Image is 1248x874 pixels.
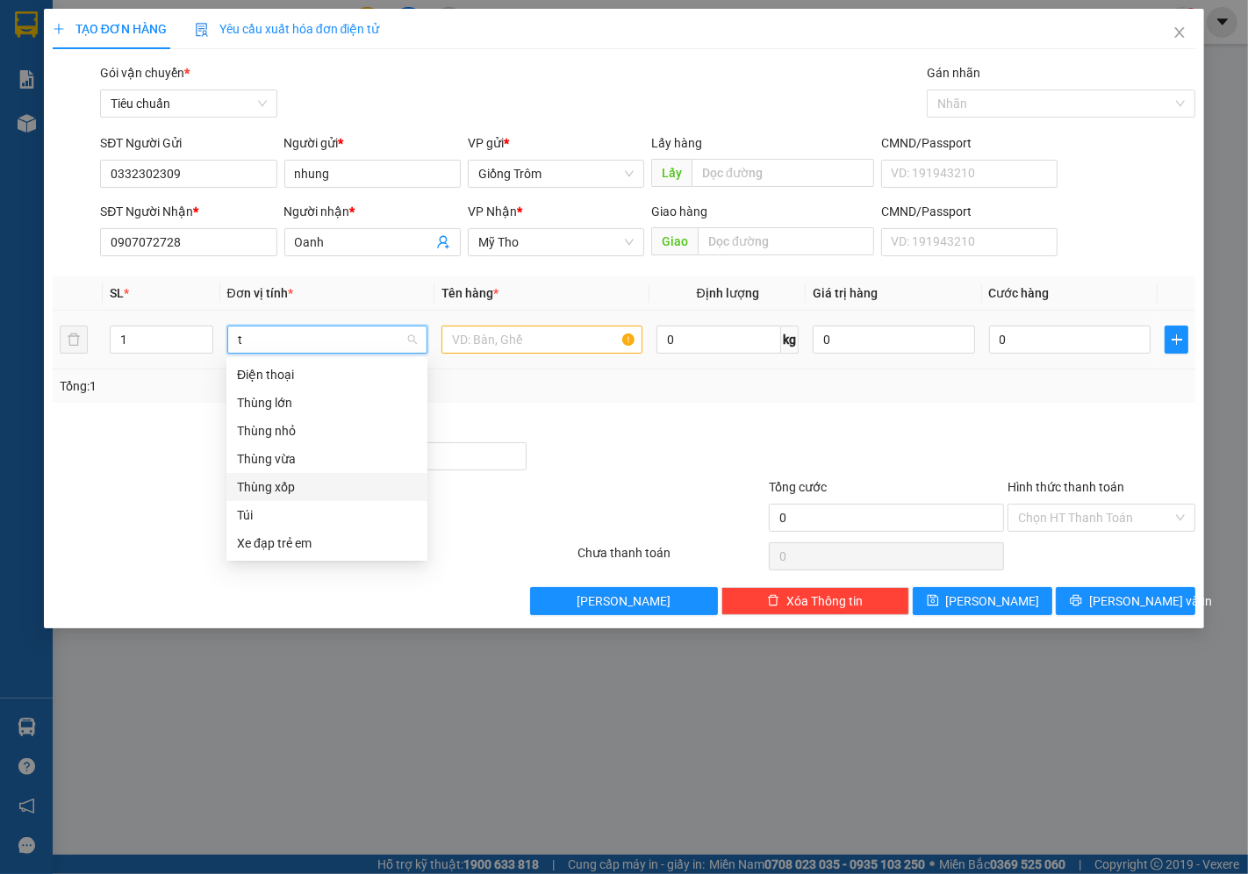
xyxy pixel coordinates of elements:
[7,114,105,147] span: 1 - Kiện vừa (đồ dùng)
[237,505,417,525] div: Túi
[1056,587,1195,615] button: printer[PERSON_NAME] và In
[100,202,276,221] div: SĐT Người Nhận
[881,133,1058,153] div: CMND/Passport
[231,123,251,140] span: SL:
[237,393,417,412] div: Thùng lớn
[1089,591,1212,611] span: [PERSON_NAME] và In
[28,89,36,105] span: 0
[813,326,974,354] input: 0
[136,38,161,54] span: Thư
[651,136,702,150] span: Lấy hàng
[284,133,461,153] div: Người gửi
[60,376,483,396] div: Tổng: 1
[813,286,878,300] span: Giá trị hàng
[100,133,276,153] div: SĐT Người Gửi
[49,18,123,35] span: Giồng Trôm
[7,18,133,35] p: Gửi từ:
[1165,326,1188,354] button: plus
[251,121,261,140] span: 1
[134,86,262,109] td: CC:
[136,18,261,35] p: Nhận:
[913,587,1052,615] button: save[PERSON_NAME]
[577,543,768,574] div: Chưa thanh toán
[530,587,718,615] button: [PERSON_NAME]
[7,57,86,74] span: 0706872699
[237,534,417,553] div: Xe đạp trẻ em
[769,480,827,494] span: Tổng cước
[195,23,209,37] img: icon
[651,227,698,255] span: Giao
[441,286,498,300] span: Tên hàng
[786,591,863,611] span: Xóa Thông tin
[110,286,124,300] span: SL
[577,591,671,611] span: [PERSON_NAME]
[100,66,190,80] span: Gói vận chuyển
[478,161,634,187] span: Giồng Trôm
[1173,25,1187,39] span: close
[237,449,417,469] div: Thùng vừa
[721,587,909,615] button: deleteXóa Thông tin
[1155,9,1204,58] button: Close
[226,473,427,501] div: Thùng xốp
[436,235,450,249] span: user-add
[226,501,427,529] div: Túi
[173,18,219,35] span: Quận 5
[1166,333,1187,347] span: plus
[195,22,380,36] span: Yêu cầu xuất hóa đơn điện tử
[237,365,417,384] div: Điện thoại
[927,66,980,80] label: Gán nhãn
[111,90,266,117] span: Tiêu chuẩn
[946,591,1040,611] span: [PERSON_NAME]
[441,326,642,354] input: VD: Bàn, Ghế
[1008,480,1124,494] label: Hình thức thanh toán
[136,57,215,74] span: 0907441216
[881,202,1058,221] div: CMND/Passport
[697,286,759,300] span: Định lượng
[226,389,427,417] div: Thùng lớn
[227,286,293,300] span: Đơn vị tính
[284,202,461,221] div: Người nhận
[226,361,427,389] div: Điện thoại
[989,286,1050,300] span: Cước hàng
[781,326,799,354] span: kg
[468,204,517,218] span: VP Nhận
[767,594,779,608] span: delete
[53,22,167,36] span: TẠO ĐƠN HÀNG
[468,133,644,153] div: VP gửi
[698,227,874,255] input: Dọc đường
[927,594,939,608] span: save
[226,445,427,473] div: Thùng vừa
[651,159,692,187] span: Lấy
[157,89,200,105] span: 30.000
[692,159,874,187] input: Dọc đường
[7,38,40,54] span: Trâm
[237,477,417,497] div: Thùng xốp
[1070,594,1082,608] span: printer
[478,229,634,255] span: Mỹ Tho
[226,529,427,557] div: Xe đạp trẻ em
[651,204,707,218] span: Giao hàng
[6,86,135,109] td: CR:
[237,421,417,441] div: Thùng nhỏ
[226,417,427,445] div: Thùng nhỏ
[60,326,88,354] button: delete
[53,23,65,35] span: plus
